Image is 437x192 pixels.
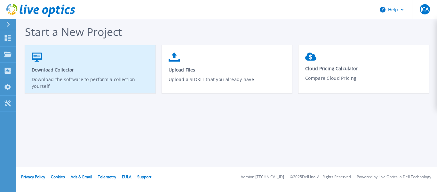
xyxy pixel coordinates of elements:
li: Version: [TECHNICAL_ID] [241,175,284,179]
span: Start a New Project [25,24,122,39]
a: Cloud Pricing CalculatorCompare Cloud Pricing [298,49,429,94]
a: EULA [122,174,131,179]
a: Telemetry [98,174,116,179]
a: Support [137,174,151,179]
span: Download Collector [32,67,149,73]
a: Ads & Email [71,174,92,179]
a: Cookies [51,174,65,179]
a: Upload FilesUpload a SIOKIT that you already have [162,49,292,95]
span: Cloud Pricing Calculator [305,65,423,71]
p: Download the software to perform a collection yourself [32,76,149,91]
li: Powered by Live Optics, a Dell Technology [357,175,431,179]
a: Privacy Policy [21,174,45,179]
li: © 2025 Dell Inc. All Rights Reserved [290,175,351,179]
p: Upload a SIOKIT that you already have [169,76,286,91]
a: Download CollectorDownload the software to perform a collection yourself [25,49,155,95]
span: JCA [421,7,428,12]
p: Compare Cloud Pricing [305,75,423,89]
span: Upload Files [169,67,286,73]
